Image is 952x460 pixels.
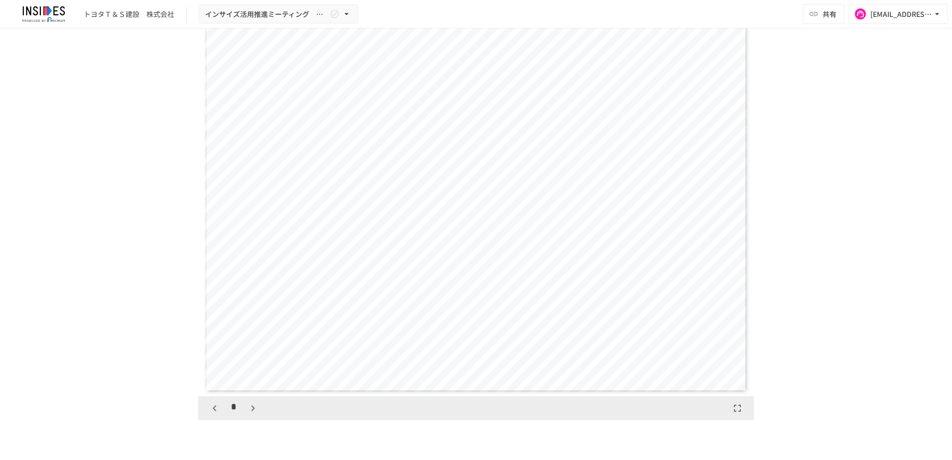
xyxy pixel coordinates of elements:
[205,8,328,20] span: インサイズ活用推進ミーティング ～1回目～
[870,8,932,20] div: [EMAIL_ADDRESS][DOMAIN_NAME]
[848,4,948,24] button: [EMAIL_ADDRESS][DOMAIN_NAME]
[199,4,358,24] button: インサイズ活用推進ミーティング ～1回目～
[84,9,174,19] div: トヨタＴ＆Ｓ建設 株式会社
[823,8,836,19] span: 共有
[12,6,76,22] img: JmGSPSkPjKwBq77AtHmwC7bJguQHJlCRQfAXtnx4WuV
[803,4,844,24] button: 共有
[198,13,754,396] div: Page 7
